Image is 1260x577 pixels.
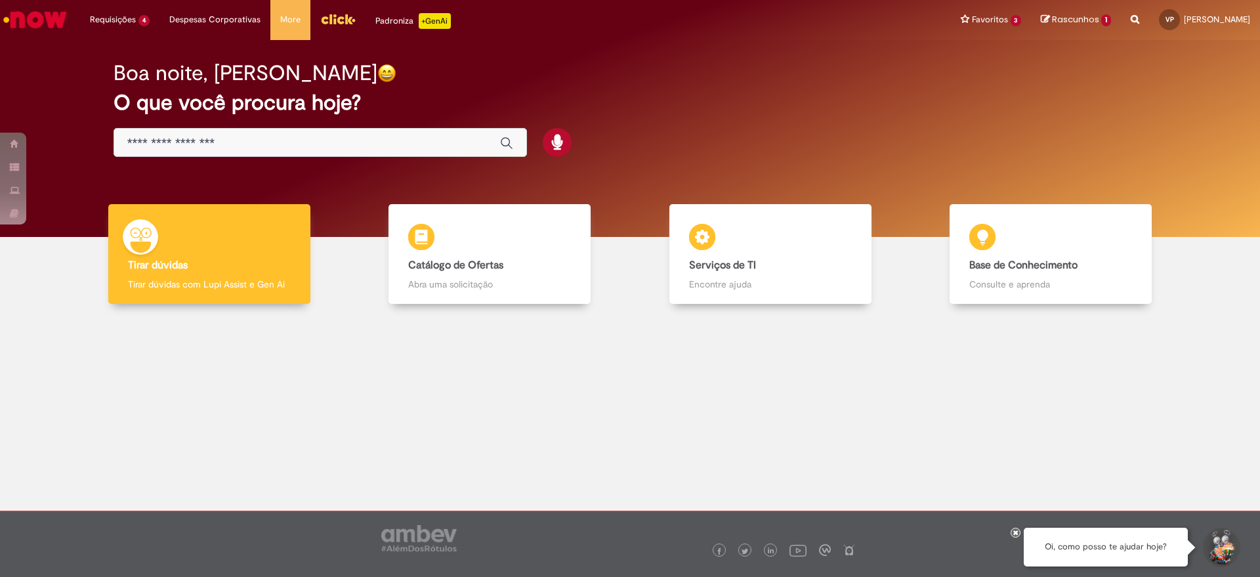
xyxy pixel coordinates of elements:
a: Tirar dúvidas Tirar dúvidas com Lupi Assist e Gen Ai [69,204,350,305]
h2: Boa noite, [PERSON_NAME] [114,62,377,85]
p: Tirar dúvidas com Lupi Assist e Gen Ai [128,278,291,291]
div: Oi, como posso te ajudar hoje? [1024,528,1188,566]
img: click_logo_yellow_360x200.png [320,9,356,29]
span: VP [1165,15,1174,24]
span: 1 [1101,14,1111,26]
b: Tirar dúvidas [128,259,188,272]
span: Requisições [90,13,136,26]
p: Encontre ajuda [689,278,852,291]
img: logo_footer_linkedin.png [768,547,774,555]
b: Serviços de TI [689,259,756,272]
img: logo_footer_workplace.png [819,544,831,556]
span: [PERSON_NAME] [1184,14,1250,25]
span: 3 [1011,15,1022,26]
p: Abra uma solicitação [408,278,571,291]
b: Catálogo de Ofertas [408,259,503,272]
img: logo_footer_twitter.png [742,548,748,555]
img: logo_footer_youtube.png [789,542,807,559]
span: Favoritos [972,13,1008,26]
img: logo_footer_naosei.png [843,544,855,556]
p: Consulte e aprenda [969,278,1132,291]
span: Despesas Corporativas [169,13,261,26]
img: happy-face.png [377,64,396,83]
a: Rascunhos [1041,14,1111,26]
button: Iniciar Conversa de Suporte [1201,528,1240,567]
div: Padroniza [375,13,451,29]
img: logo_footer_facebook.png [716,548,723,555]
img: ServiceNow [1,7,69,33]
span: 4 [138,15,150,26]
h2: O que você procura hoje? [114,91,1147,114]
b: Base de Conhecimento [969,259,1078,272]
a: Catálogo de Ofertas Abra uma solicitação [350,204,631,305]
p: +GenAi [419,13,451,29]
span: More [280,13,301,26]
a: Base de Conhecimento Consulte e aprenda [911,204,1192,305]
span: Rascunhos [1052,13,1099,26]
img: logo_footer_ambev_rotulo_gray.png [381,525,457,551]
a: Serviços de TI Encontre ajuda [630,204,911,305]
